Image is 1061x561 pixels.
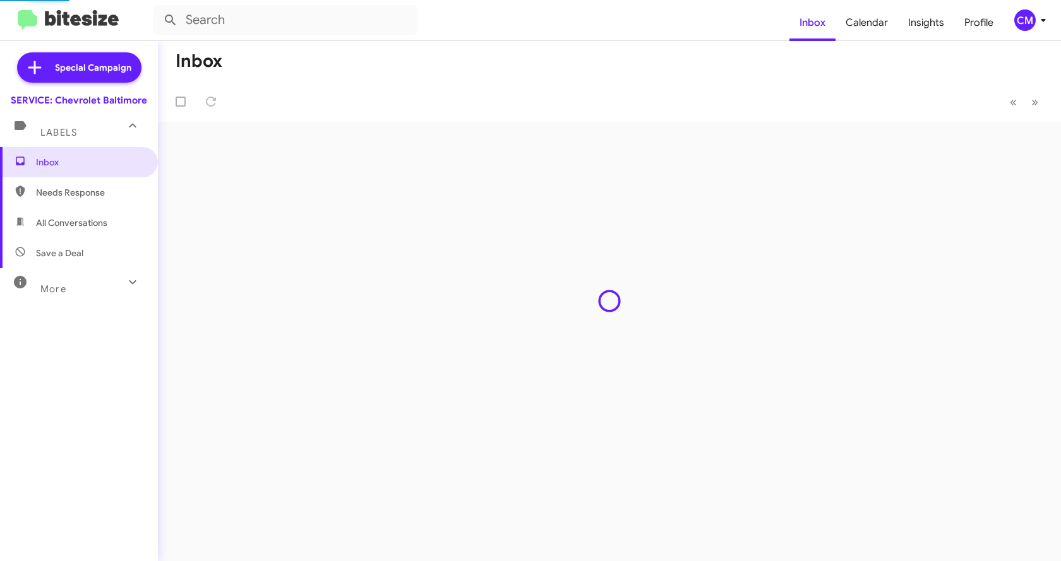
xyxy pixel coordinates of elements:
span: » [1031,94,1038,110]
a: Profile [954,4,1004,41]
button: Next [1024,89,1046,115]
a: Inbox [789,4,836,41]
input: Search [153,5,418,35]
span: Labels [40,127,77,138]
nav: Page navigation example [1003,89,1046,115]
button: CM [1004,9,1047,31]
h1: Inbox [176,51,222,71]
span: « [1010,94,1017,110]
div: CM [1014,9,1036,31]
span: All Conversations [36,216,107,229]
a: Special Campaign [17,52,141,83]
span: More [40,283,66,295]
span: Inbox [36,156,143,168]
span: Needs Response [36,186,143,199]
a: Calendar [836,4,898,41]
div: SERVICE: Chevrolet Baltimore [11,94,147,107]
span: Save a Deal [36,247,83,259]
button: Previous [1002,89,1024,115]
span: Special Campaign [55,61,131,74]
a: Insights [898,4,954,41]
